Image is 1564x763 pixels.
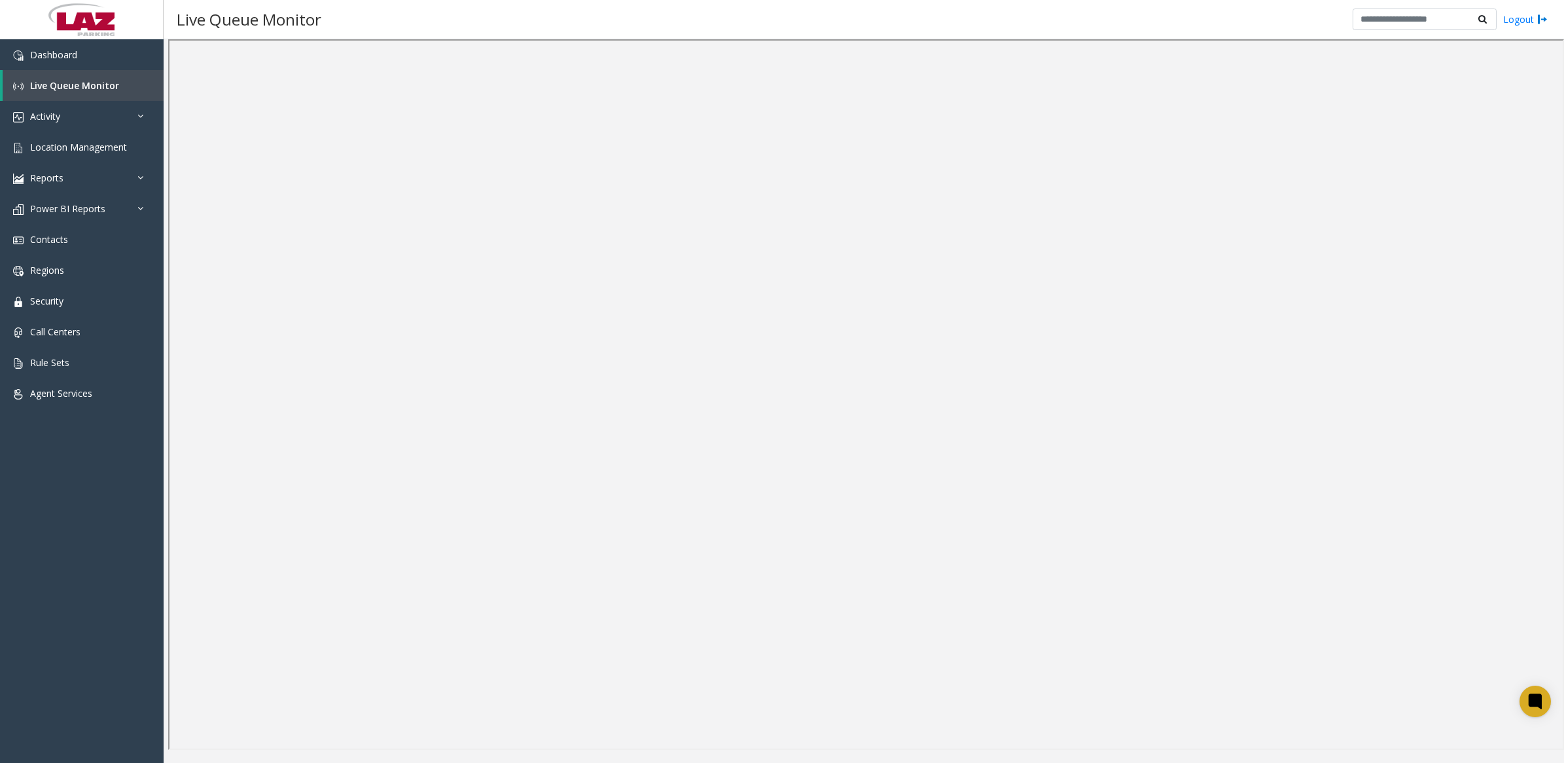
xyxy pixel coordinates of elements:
[13,266,24,276] img: 'icon'
[13,358,24,369] img: 'icon'
[13,297,24,307] img: 'icon'
[1503,12,1548,26] a: Logout
[13,143,24,153] img: 'icon'
[30,387,92,400] span: Agent Services
[30,79,119,92] span: Live Queue Monitor
[30,264,64,276] span: Regions
[13,235,24,246] img: 'icon'
[30,172,63,184] span: Reports
[30,233,68,246] span: Contacts
[13,327,24,338] img: 'icon'
[13,389,24,400] img: 'icon'
[30,295,63,307] span: Security
[13,81,24,92] img: 'icon'
[30,110,60,122] span: Activity
[30,326,80,338] span: Call Centers
[13,112,24,122] img: 'icon'
[30,48,77,61] span: Dashboard
[13,50,24,61] img: 'icon'
[30,202,105,215] span: Power BI Reports
[1537,12,1548,26] img: logout
[13,204,24,215] img: 'icon'
[170,3,328,35] h3: Live Queue Monitor
[3,70,164,101] a: Live Queue Monitor
[30,356,69,369] span: Rule Sets
[13,174,24,184] img: 'icon'
[30,141,127,153] span: Location Management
